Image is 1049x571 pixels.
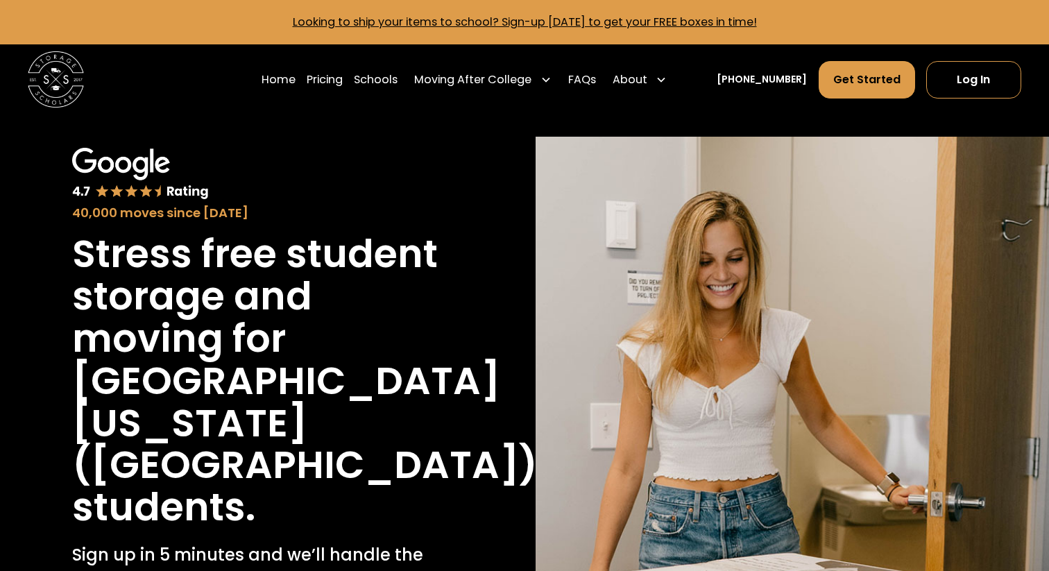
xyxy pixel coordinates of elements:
[819,61,915,99] a: Get Started
[28,51,84,108] img: Storage Scholars main logo
[409,60,556,99] div: Moving After College
[354,60,398,99] a: Schools
[607,60,672,99] div: About
[72,233,442,360] h1: Stress free student storage and moving for
[307,60,343,99] a: Pricing
[568,60,596,99] a: FAQs
[926,61,1021,99] a: Log In
[72,148,209,200] img: Google 4.7 star rating
[72,486,255,529] h1: students.
[262,60,296,99] a: Home
[72,360,538,487] h1: [GEOGRAPHIC_DATA][US_STATE] ([GEOGRAPHIC_DATA])
[613,71,647,88] div: About
[717,72,807,87] a: [PHONE_NUMBER]
[414,71,531,88] div: Moving After College
[293,14,757,30] a: Looking to ship your items to school? Sign-up [DATE] to get your FREE boxes in time!
[72,203,442,222] div: 40,000 moves since [DATE]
